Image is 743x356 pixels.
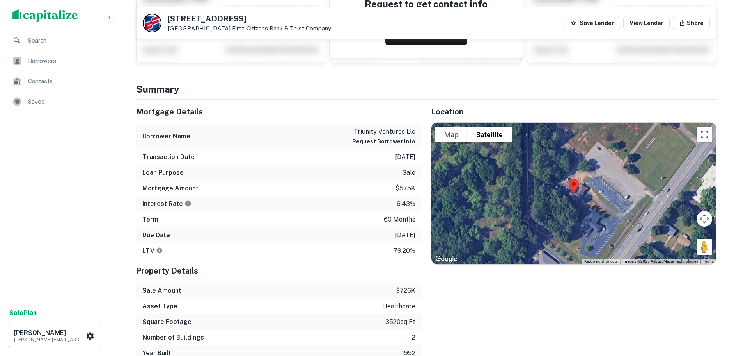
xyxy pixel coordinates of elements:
img: Google [433,254,459,264]
span: Saved [28,97,98,106]
span: Search [28,36,98,45]
p: 2 [412,333,415,342]
h6: Square Footage [142,317,192,327]
span: Contacts [28,77,98,86]
button: Share [673,16,710,30]
h5: Property Details [136,265,422,277]
p: [PERSON_NAME][EMAIL_ADDRESS][DOMAIN_NAME] [14,336,84,343]
button: Drag Pegman onto the map to open Street View [697,239,712,255]
svg: LTVs displayed on the website are for informational purposes only and may be reported incorrectly... [156,247,163,254]
p: triunity ventures llc [352,127,415,136]
a: View Lender [623,16,670,30]
p: 60 months [384,215,415,224]
p: [DATE] [395,152,415,162]
h4: Summary [136,82,716,96]
h6: Number of Buildings [142,333,204,342]
p: [DATE] [395,231,415,240]
a: Terms (opens in new tab) [703,259,714,263]
p: $575k [395,184,415,193]
p: 79.20% [394,246,415,256]
a: Search [6,31,103,50]
a: First-citizens Bank & Trust Company [232,25,331,32]
h6: Term [142,215,158,224]
h5: [STREET_ADDRESS] [168,15,331,23]
h6: Borrower Name [142,132,190,141]
svg: The interest rates displayed on the website are for informational purposes only and may be report... [184,200,192,207]
h5: Mortgage Details [136,106,422,118]
h6: Due Date [142,231,170,240]
p: 3520 sq ft [385,317,415,327]
h6: LTV [142,246,163,256]
span: Borrowers [28,56,98,66]
button: Toggle fullscreen view [697,127,712,142]
h6: Transaction Date [142,152,195,162]
a: Open this area in Google Maps (opens a new window) [433,254,459,264]
p: healthcare [382,302,415,311]
h6: Interest Rate [142,199,192,209]
h5: Location [431,106,716,118]
p: 6.43% [397,199,415,209]
h6: Loan Purpose [142,168,184,177]
a: Contacts [6,72,103,91]
img: capitalize-logo.png [12,9,78,22]
button: Show street map [435,127,467,142]
button: Save Lender [564,16,620,30]
button: Keyboard shortcuts [584,259,618,264]
a: Borrowers [6,52,103,70]
button: Map camera controls [697,211,712,227]
iframe: Chat Widget [704,293,743,331]
h6: Sale Amount [142,286,181,295]
span: Imagery ©2025 Airbus, Maxar Technologies [622,259,698,263]
p: sale [402,168,415,177]
h6: Mortgage Amount [142,184,199,193]
a: Saved [6,92,103,111]
p: $726k [396,286,415,295]
strong: Solo Plan [9,309,37,317]
button: Show satellite imagery [467,127,512,142]
h6: Asset Type [142,302,177,311]
button: Request Borrower Info [352,137,415,146]
h6: [PERSON_NAME] [14,330,84,336]
a: SoloPlan [9,308,37,318]
button: [PERSON_NAME][PERSON_NAME][EMAIL_ADDRESS][DOMAIN_NAME] [8,324,101,348]
p: [GEOGRAPHIC_DATA] [168,25,331,32]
